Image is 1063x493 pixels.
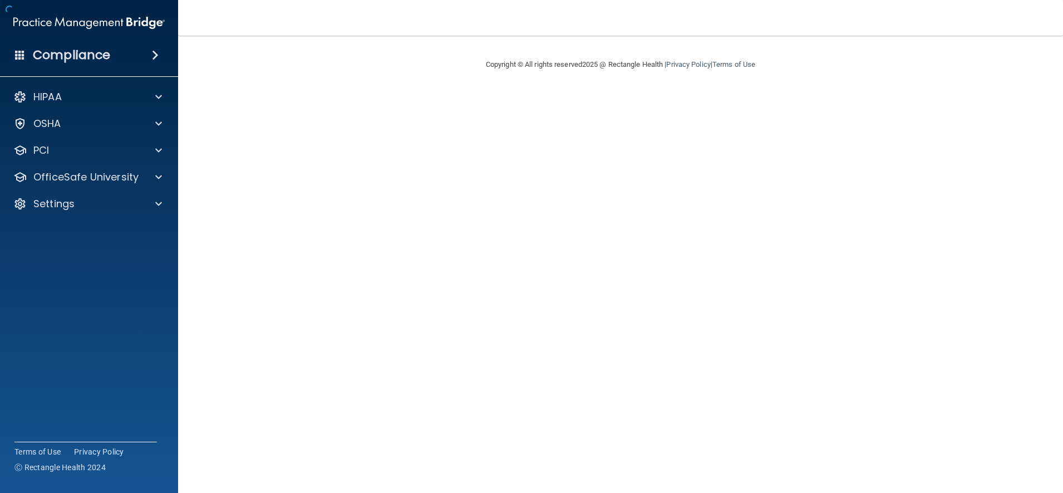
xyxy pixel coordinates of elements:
[417,47,824,82] div: Copyright © All rights reserved 2025 @ Rectangle Health | |
[74,446,124,457] a: Privacy Policy
[33,170,139,184] p: OfficeSafe University
[13,197,162,211] a: Settings
[712,60,755,69] a: Terms of Use
[13,117,162,130] a: OSHA
[33,117,61,130] p: OSHA
[14,446,61,457] a: Terms of Use
[13,90,162,104] a: HIPAA
[13,144,162,157] a: PCI
[33,47,110,63] h4: Compliance
[666,60,710,69] a: Privacy Policy
[33,197,75,211] p: Settings
[33,90,62,104] p: HIPAA
[14,462,106,473] span: Ⓒ Rectangle Health 2024
[13,12,165,34] img: PMB logo
[13,170,162,184] a: OfficeSafe University
[33,144,49,157] p: PCI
